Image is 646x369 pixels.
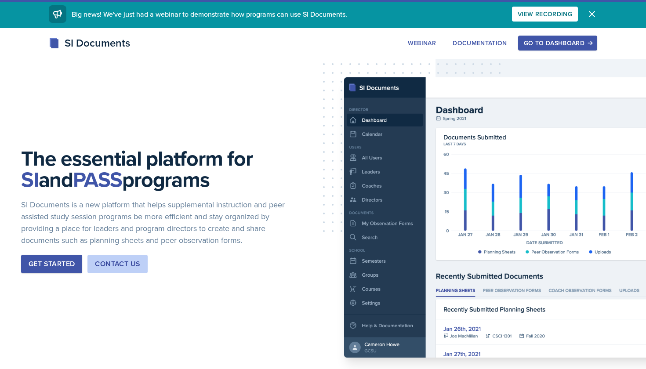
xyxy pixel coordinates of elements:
div: Webinar [408,40,436,47]
button: Contact Us [87,255,148,273]
button: View Recording [512,7,578,22]
button: Get Started [21,255,82,273]
button: Go to Dashboard [518,36,597,51]
button: Webinar [402,36,442,51]
div: Go to Dashboard [524,40,592,47]
div: SI Documents [49,35,130,51]
div: Get Started [29,259,75,269]
div: Documentation [453,40,507,47]
div: View Recording [518,11,572,18]
span: Big news! We've just had a webinar to demonstrate how programs can use SI Documents. [72,9,347,19]
div: Contact Us [95,259,140,269]
button: Documentation [447,36,513,51]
